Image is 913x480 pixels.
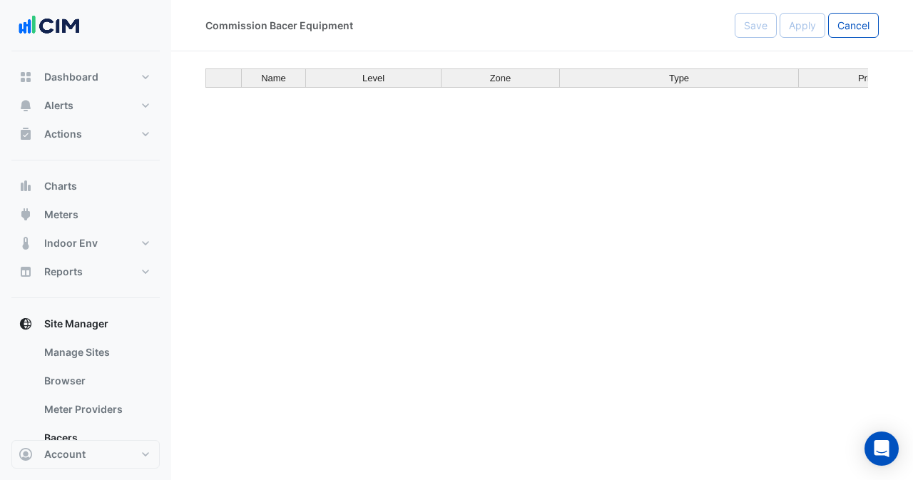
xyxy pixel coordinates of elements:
[11,63,160,91] button: Dashboard
[11,172,160,200] button: Charts
[17,11,81,40] img: Company Logo
[669,73,689,83] span: Type
[44,127,82,141] span: Actions
[11,120,160,148] button: Actions
[44,179,77,193] span: Charts
[33,395,160,424] a: Meter Providers
[19,98,33,113] app-icon: Alerts
[11,310,160,338] button: Site Manager
[362,73,384,83] span: Level
[19,70,33,84] app-icon: Dashboard
[11,229,160,257] button: Indoor Env
[837,19,869,31] span: Cancel
[11,91,160,120] button: Alerts
[11,440,160,469] button: Account
[828,13,879,38] button: Cancel
[44,98,73,113] span: Alerts
[864,432,899,466] div: Open Intercom Messenger
[19,265,33,279] app-icon: Reports
[44,236,98,250] span: Indoor Env
[33,424,160,452] a: Bacers
[19,317,33,331] app-icon: Site Manager
[205,18,353,33] div: Commission Bacer Equipment
[44,208,78,222] span: Meters
[44,317,108,331] span: Site Manager
[33,367,160,395] a: Browser
[11,257,160,286] button: Reports
[33,338,160,367] a: Manage Sites
[261,73,286,83] span: Name
[44,70,98,84] span: Dashboard
[19,208,33,222] app-icon: Meters
[11,200,160,229] button: Meters
[44,447,86,461] span: Account
[490,73,511,83] span: Zone
[19,127,33,141] app-icon: Actions
[19,179,33,193] app-icon: Charts
[19,236,33,250] app-icon: Indoor Env
[44,265,83,279] span: Reports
